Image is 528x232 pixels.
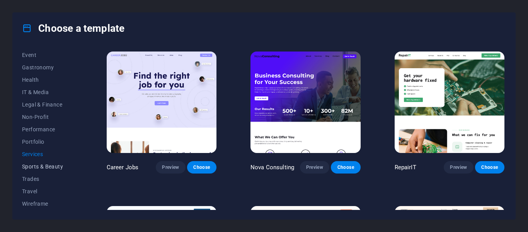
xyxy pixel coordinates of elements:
[22,136,73,148] button: Portfolio
[107,163,139,171] p: Career Jobs
[156,161,185,174] button: Preview
[337,164,354,170] span: Choose
[22,111,73,123] button: Non-Profit
[22,49,73,61] button: Event
[250,52,360,153] img: Nova Consulting
[22,74,73,86] button: Health
[481,164,498,170] span: Choose
[22,101,73,108] span: Legal & Finance
[22,148,73,160] button: Services
[22,52,73,58] span: Event
[22,64,73,70] span: Gastronomy
[22,98,73,111] button: Legal & Finance
[22,114,73,120] span: Non-Profit
[331,161,360,174] button: Choose
[22,61,73,74] button: Gastronomy
[450,164,467,170] span: Preview
[22,139,73,145] span: Portfolio
[22,176,73,182] span: Trades
[395,163,416,171] p: RepairIT
[22,22,124,34] h4: Choose a template
[22,201,73,207] span: Wireframe
[22,151,73,157] span: Services
[22,86,73,98] button: IT & Media
[22,89,73,95] span: IT & Media
[22,198,73,210] button: Wireframe
[162,164,179,170] span: Preview
[22,77,73,83] span: Health
[22,123,73,136] button: Performance
[22,160,73,173] button: Sports & Beauty
[22,126,73,132] span: Performance
[475,161,504,174] button: Choose
[193,164,210,170] span: Choose
[395,52,504,153] img: RepairIT
[300,161,329,174] button: Preview
[107,52,216,153] img: Career Jobs
[444,161,473,174] button: Preview
[250,163,294,171] p: Nova Consulting
[22,185,73,198] button: Travel
[22,188,73,194] span: Travel
[22,163,73,170] span: Sports & Beauty
[306,164,323,170] span: Preview
[22,173,73,185] button: Trades
[187,161,216,174] button: Choose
